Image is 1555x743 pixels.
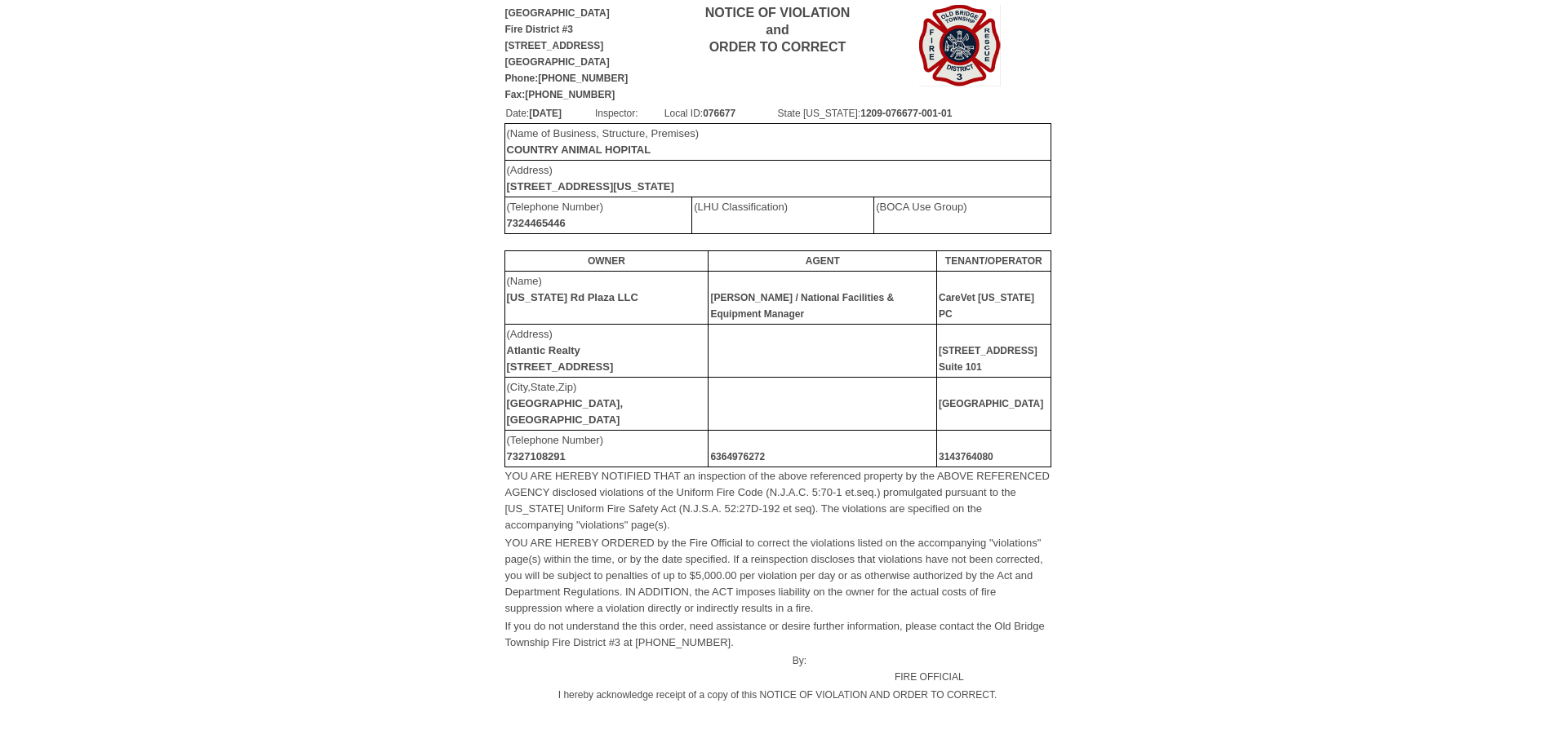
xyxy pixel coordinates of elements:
font: If you do not understand the this order, need assistance or desire further information, please co... [505,620,1045,648]
td: Date: [505,104,594,122]
b: NOTICE OF VIOLATION and ORDER TO CORRECT [705,6,850,54]
b: 7324465446 [507,217,566,229]
font: (City,State,Zip) [507,381,624,426]
b: 6364976272 [710,451,765,462]
b: OWNER [588,255,625,267]
font: (Address) [507,328,614,373]
b: AGENT [806,255,840,267]
b: [GEOGRAPHIC_DATA] [939,398,1043,409]
td: FIRE OFFICIAL [807,652,1051,686]
td: State [US_STATE]: [777,104,1051,122]
td: By: [504,652,808,686]
b: [GEOGRAPHIC_DATA], [GEOGRAPHIC_DATA] [507,397,624,426]
font: (Telephone Number) [507,201,604,229]
font: (Name of Business, Structure, Premises) [507,127,700,156]
b: [STREET_ADDRESS][US_STATE] [507,180,674,192]
font: (Address) [507,164,674,192]
font: YOU ARE HEREBY ORDERED by the Fire Official to correct the violations listed on the accompanying ... [505,537,1043,614]
b: [PERSON_NAME] / National Facilities & Equipment Manager [710,292,894,320]
font: (Name) [507,275,638,303]
b: 076677 [703,108,735,119]
b: 3143764080 [939,451,993,462]
b: [GEOGRAPHIC_DATA] Fire District #3 [STREET_ADDRESS] [GEOGRAPHIC_DATA] Phone:[PHONE_NUMBER] Fax:[P... [505,7,629,100]
b: COUNTRY ANIMAL HOPITAL [507,144,651,156]
img: Image [919,5,1001,86]
b: 1209-076677-001-01 [860,108,952,119]
font: (Telephone Number) [507,434,604,462]
font: YOU ARE HEREBY NOTIFIED THAT an inspection of the above referenced property by the ABOVE REFERENC... [505,470,1050,531]
font: (BOCA Use Group) [876,201,966,213]
b: Atlantic Realty [STREET_ADDRESS] [507,344,614,373]
b: [STREET_ADDRESS] Suite 101 [939,345,1037,373]
td: Local ID: [664,104,777,122]
td: Inspector: [594,104,664,122]
td: I hereby acknowledge receipt of a copy of this NOTICE OF VIOLATION AND ORDER TO CORRECT. [504,686,1051,704]
b: TENANT/OPERATOR [945,255,1042,267]
b: [US_STATE] Rd Plaza LLC [507,291,638,303]
b: [DATE] [529,108,562,119]
font: (LHU Classification) [694,201,788,213]
b: CareVet [US_STATE] PC [939,292,1034,320]
b: 7327108291 [507,450,566,462]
